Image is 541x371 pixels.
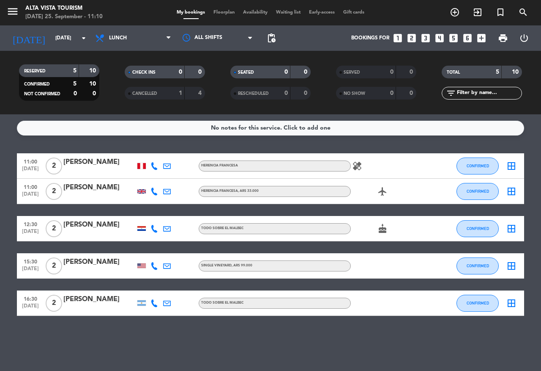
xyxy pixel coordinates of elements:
[89,81,98,87] strong: 10
[506,261,516,271] i: border_all
[179,90,182,96] strong: 1
[211,123,331,133] div: No notes for this service. Click to add one
[495,7,505,17] i: turned_in_not
[63,182,135,193] div: [PERSON_NAME]
[467,226,489,231] span: CONFIRMED
[20,166,41,176] span: [DATE]
[24,92,60,96] span: NOT CONFIRMED
[448,33,459,44] i: looks_5
[63,157,135,168] div: [PERSON_NAME]
[238,91,269,96] span: RESCHEDULED
[179,69,182,75] strong: 0
[450,7,460,17] i: add_circle_outline
[201,164,238,167] span: Herencia Francesa
[339,10,369,15] span: Gift cards
[172,10,209,15] span: My bookings
[24,69,46,73] span: RESERVED
[506,161,516,171] i: border_all
[467,263,489,268] span: CONFIRMED
[232,264,252,267] span: , ARS 99.000
[506,186,516,197] i: border_all
[456,183,499,200] button: CONFIRMED
[344,70,360,75] span: SERVED
[304,90,309,96] strong: 0
[467,189,489,194] span: CONFIRMED
[506,224,516,234] i: border_all
[456,220,499,237] button: CONFIRMED
[447,70,460,75] span: TOTAL
[20,182,41,191] span: 11:00
[498,33,508,43] span: print
[79,33,89,43] i: arrow_drop_down
[512,69,520,75] strong: 10
[73,81,77,87] strong: 5
[20,191,41,201] span: [DATE]
[46,183,62,200] span: 2
[24,82,50,86] span: CONFIRMED
[456,158,499,174] button: CONFIRMED
[238,189,259,193] span: , ARS 33.000
[20,303,41,313] span: [DATE]
[63,257,135,268] div: [PERSON_NAME]
[201,301,243,305] span: Todo sobre el malbec
[377,186,388,197] i: airplanemode_active
[390,69,393,75] strong: 0
[514,25,535,51] div: LOG OUT
[46,220,62,237] span: 2
[456,89,522,98] input: Filter by name...
[201,264,252,267] span: Single Vineyard
[25,13,103,21] div: [DATE] 25. September - 11:10
[410,69,415,75] strong: 0
[304,69,309,75] strong: 0
[284,69,288,75] strong: 0
[20,156,41,166] span: 11:00
[198,90,203,96] strong: 4
[410,90,415,96] strong: 0
[89,68,98,74] strong: 10
[473,7,483,17] i: exit_to_app
[272,10,305,15] span: Waiting list
[344,91,365,96] span: NO SHOW
[420,33,431,44] i: looks_3
[46,295,62,312] span: 2
[456,257,499,274] button: CONFIRMED
[132,70,156,75] span: CHECK INS
[476,33,487,44] i: add_box
[266,33,276,43] span: pending_actions
[63,219,135,230] div: [PERSON_NAME]
[351,35,389,41] span: Bookings for
[201,227,243,230] span: Todo sobre el malbec
[519,33,529,43] i: power_settings_new
[20,266,41,276] span: [DATE]
[284,90,288,96] strong: 0
[93,91,98,97] strong: 0
[25,4,103,13] div: Alta Vista Tourism
[20,219,41,229] span: 12:30
[201,189,259,193] span: Herencia Francesa
[434,33,445,44] i: looks_4
[46,158,62,174] span: 2
[406,33,417,44] i: looks_two
[63,294,135,305] div: [PERSON_NAME]
[6,5,19,18] i: menu
[209,10,239,15] span: Floorplan
[390,90,393,96] strong: 0
[467,301,489,305] span: CONFIRMED
[74,91,77,97] strong: 0
[20,256,41,266] span: 15:30
[392,33,403,44] i: looks_one
[456,295,499,312] button: CONFIRMED
[132,91,157,96] span: CANCELLED
[198,69,203,75] strong: 0
[109,35,127,41] span: Lunch
[352,161,362,171] i: healing
[6,5,19,21] button: menu
[377,224,388,234] i: cake
[446,88,456,98] i: filter_list
[305,10,339,15] span: Early-access
[73,68,77,74] strong: 5
[20,229,41,238] span: [DATE]
[518,7,528,17] i: search
[238,70,254,75] span: SEATED
[46,257,62,274] span: 2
